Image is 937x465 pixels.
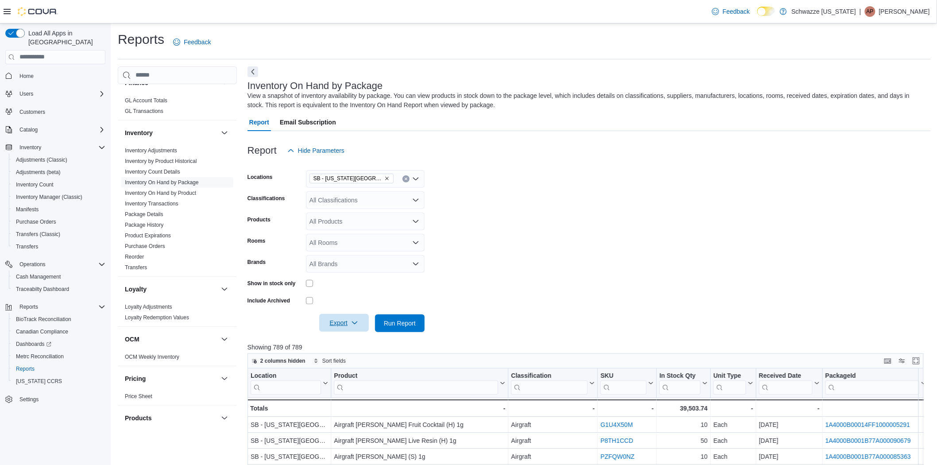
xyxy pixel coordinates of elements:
button: Metrc Reconciliation [9,350,109,363]
p: | [860,6,861,17]
div: SB - [US_STATE][GEOGRAPHIC_DATA] [251,419,328,430]
button: Catalog [2,124,109,136]
a: Purchase Orders [12,217,60,227]
div: Airgraft [PERSON_NAME] (S) 1g [334,451,505,462]
button: Pricing [125,374,217,383]
h3: Pricing [125,374,146,383]
span: Dashboards [12,339,105,349]
span: Inventory On Hand by Product [125,190,196,197]
a: Inventory Count [12,179,57,190]
a: Transfers [12,241,42,252]
span: Inventory On Hand by Package [125,179,199,186]
span: Hide Parameters [298,146,345,155]
a: OCM Weekly Inventory [125,354,179,360]
button: Open list of options [412,260,419,267]
div: Product [334,372,498,380]
span: 2 columns hidden [260,357,306,364]
div: Classification [511,372,588,380]
span: Inventory Count [12,179,105,190]
a: Inventory by Product Historical [125,158,197,164]
button: Inventory [219,128,230,138]
span: Settings [19,396,39,403]
button: Customers [2,105,109,118]
span: Washington CCRS [12,376,105,387]
button: Users [16,89,37,99]
button: In Stock Qty [659,372,708,394]
h3: Report [248,145,277,156]
a: 1A4000B00014FF1000005291 [825,421,910,428]
button: Display options [897,356,907,366]
a: Transfers [125,264,147,271]
label: Classifications [248,195,285,202]
a: [US_STATE] CCRS [12,376,66,387]
div: Received Date [759,372,813,380]
span: Email Subscription [280,113,336,131]
a: Inventory Transactions [125,201,178,207]
button: PackageId [825,372,926,394]
a: P8TH1CCD [600,437,633,444]
div: Unit Type [713,372,746,380]
button: Inventory Manager (Classic) [9,191,109,203]
label: Brands [248,259,266,266]
button: Clear input [403,175,410,182]
span: Canadian Compliance [16,328,68,335]
button: Keyboard shortcuts [883,356,893,366]
span: Traceabilty Dashboard [16,286,69,293]
a: 1A4000B0001B77A000085363 [825,453,911,460]
span: Reports [16,365,35,372]
div: Products [118,430,237,455]
p: [PERSON_NAME] [879,6,930,17]
p: Schwazze [US_STATE] [791,6,856,17]
span: Loyalty Redemption Values [125,314,189,321]
a: Adjustments (Classic) [12,155,71,165]
span: Customers [19,108,45,116]
button: Open list of options [412,175,419,182]
button: Enter fullscreen [911,356,922,366]
span: Export [325,314,364,332]
span: Manifests [16,206,39,213]
a: Transfers (Classic) [12,229,64,240]
span: Inventory [16,142,105,153]
div: [DATE] [759,419,820,430]
div: [DATE] [759,451,820,462]
div: Loyalty [118,302,237,326]
label: Locations [248,174,273,181]
span: Users [19,90,33,97]
a: Customers [16,107,49,117]
span: [US_STATE] CCRS [16,378,62,385]
span: Transfers [12,241,105,252]
button: Unit Type [713,372,753,394]
span: Load All Apps in [GEOGRAPHIC_DATA] [25,29,105,46]
div: - [600,403,654,414]
span: Report [249,113,269,131]
span: Inventory Count [16,181,54,188]
span: Transfers [16,243,38,250]
button: OCM [125,335,217,344]
span: Metrc Reconciliation [16,353,64,360]
button: Next [248,66,258,77]
div: Airgraft [511,419,595,430]
span: Reports [12,364,105,374]
a: Adjustments (beta) [12,167,64,178]
button: Reports [9,363,109,375]
div: OCM [118,352,237,366]
button: Transfers [9,240,109,253]
a: Package Details [125,211,163,217]
button: Inventory [2,141,109,154]
div: Totals [250,403,328,414]
div: Airgraft [511,435,595,446]
span: Transfers (Classic) [12,229,105,240]
div: 10 [659,451,708,462]
button: Products [219,413,230,423]
span: Inventory Manager (Classic) [12,192,105,202]
div: Airgraft [PERSON_NAME] Fruit Cocktail (H) 1g [334,419,505,430]
span: Price Sheet [125,393,152,400]
label: Show in stock only [248,280,296,287]
button: Product [334,372,505,394]
span: Feedback [723,7,750,16]
span: Feedback [184,38,211,46]
button: Pricing [219,373,230,384]
span: Adjustments (beta) [12,167,105,178]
